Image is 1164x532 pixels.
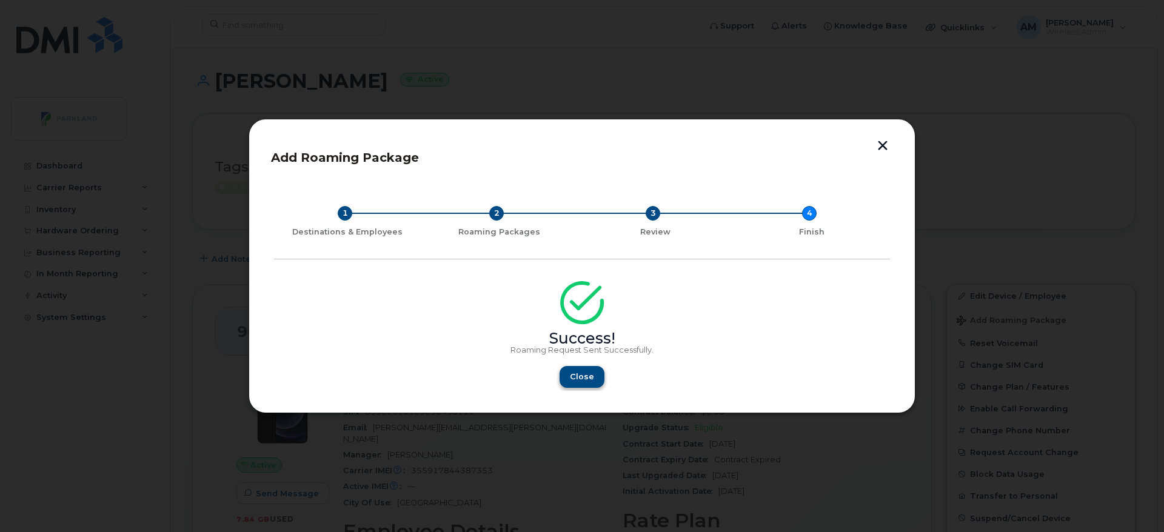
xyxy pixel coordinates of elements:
span: Add Roaming Package [271,150,419,165]
p: Roaming Request Sent Successfully. [274,345,890,355]
span: Close [570,371,594,382]
div: 3 [646,206,660,221]
div: 2 [489,206,504,221]
div: 1 [338,206,352,221]
div: Roaming Packages [426,227,572,237]
button: Close [560,366,604,388]
div: Success! [274,334,890,344]
div: Review [582,227,729,237]
div: Destinations & Employees [279,227,416,237]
